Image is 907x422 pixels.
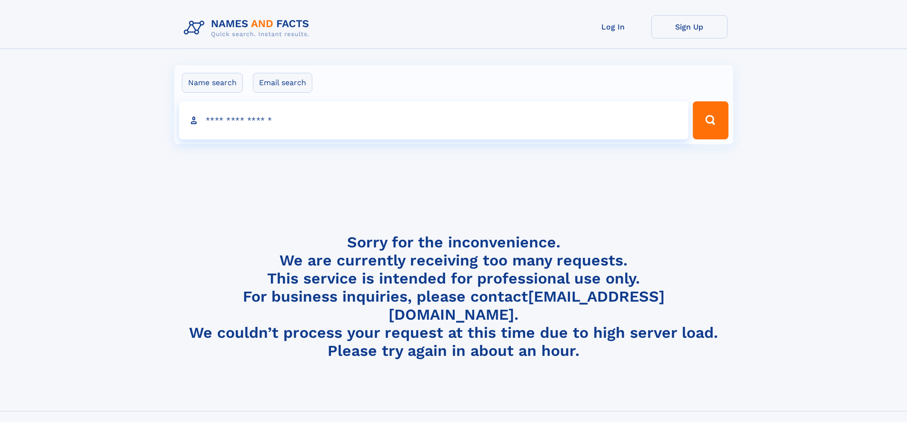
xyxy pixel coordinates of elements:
[179,101,689,139] input: search input
[182,73,243,93] label: Name search
[180,233,728,360] h4: Sorry for the inconvenience. We are currently receiving too many requests. This service is intend...
[253,73,312,93] label: Email search
[651,15,728,39] a: Sign Up
[180,15,317,41] img: Logo Names and Facts
[389,287,665,324] a: [EMAIL_ADDRESS][DOMAIN_NAME]
[693,101,728,139] button: Search Button
[575,15,651,39] a: Log In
